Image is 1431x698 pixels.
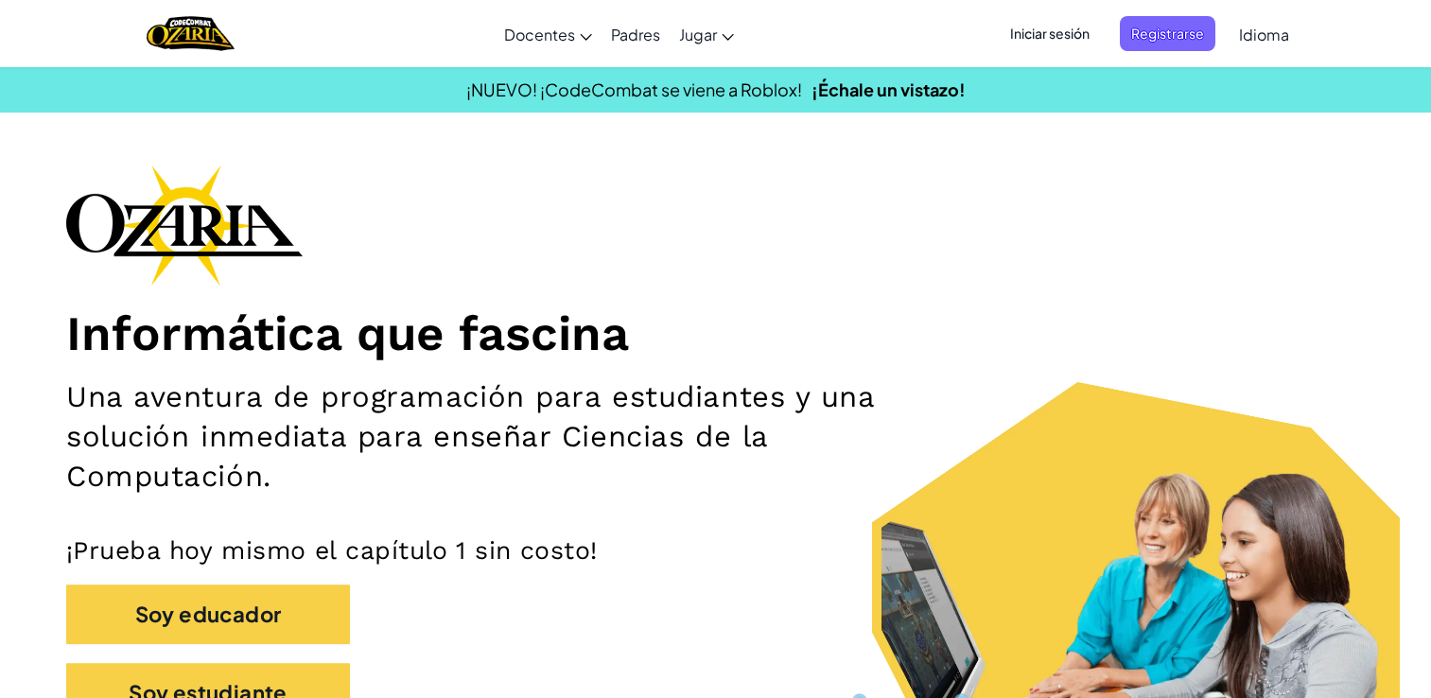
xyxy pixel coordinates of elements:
[66,305,1365,363] h1: Informática que fascina
[147,14,235,53] img: Home
[1230,9,1299,60] a: Idioma
[670,9,743,60] a: Jugar
[147,14,235,53] a: Ozaria by CodeCombat logo
[1239,25,1289,44] span: Idioma
[811,79,966,100] a: ¡Échale un vistazo!
[466,79,802,100] span: ¡NUEVO! ¡CodeCombat se viene a Roblox!
[66,585,350,644] button: Soy educador
[504,25,575,44] span: Docentes
[66,377,936,497] h2: Una aventura de programación para estudiantes y una solución inmediata para enseñar Ciencias de l...
[679,25,717,44] span: Jugar
[999,16,1101,51] button: Iniciar sesión
[66,534,1365,566] p: ¡Prueba hoy mismo el capítulo 1 sin costo!
[66,165,303,286] img: Ozaria branding logo
[602,9,670,60] a: Padres
[495,9,602,60] a: Docentes
[1120,16,1215,51] button: Registrarse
